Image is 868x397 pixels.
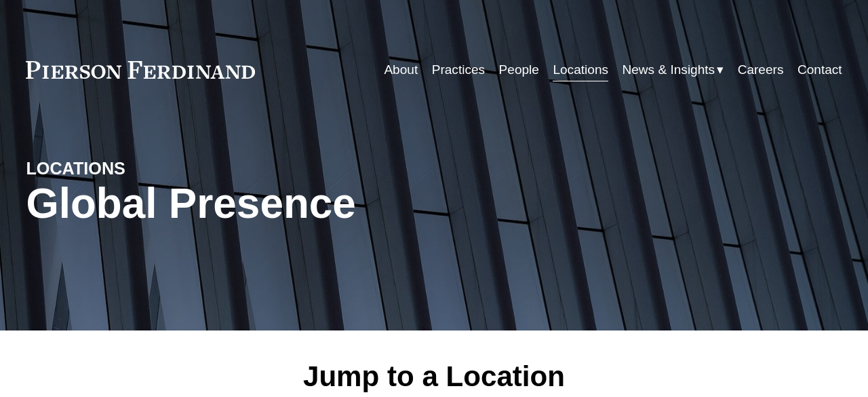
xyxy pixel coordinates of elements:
[797,57,842,83] a: Contact
[738,57,784,83] a: Careers
[622,57,724,83] a: folder dropdown
[499,57,539,83] a: People
[432,57,485,83] a: Practices
[26,157,230,179] h4: LOCATIONS
[196,359,672,394] h2: Jump to a Location
[622,58,715,81] span: News & Insights
[26,179,570,227] h1: Global Presence
[384,57,418,83] a: About
[553,57,608,83] a: Locations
